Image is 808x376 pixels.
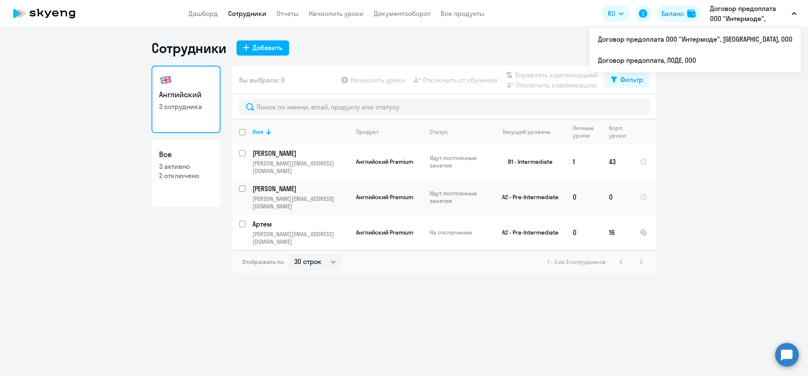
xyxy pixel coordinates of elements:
[276,9,299,18] a: Отчеты
[189,9,218,18] a: Дашборд
[228,9,266,18] a: Сотрудники
[602,179,633,215] td: 0
[252,219,348,229] p: Артем
[252,149,348,158] p: [PERSON_NAME]
[252,43,282,53] div: Добавить
[252,160,349,175] p: [PERSON_NAME][EMAIL_ADDRESS][DOMAIN_NAME]
[441,9,484,18] a: Все продукты
[488,144,566,179] td: B1 - Intermediate
[609,124,627,139] div: Корп. уроки
[237,40,289,56] button: Добавить
[430,189,487,205] p: Идут постоянные занятия
[430,128,487,136] div: Статус
[242,258,285,266] span: Отображать по:
[590,27,801,72] ul: RU
[252,128,263,136] div: Имя
[159,162,213,171] p: 3 активно
[252,230,349,245] p: [PERSON_NAME][EMAIL_ADDRESS][DOMAIN_NAME]
[706,3,801,24] button: Договор предоплата ООО "Интермоде", [GEOGRAPHIC_DATA], ООО
[309,9,364,18] a: Начислить уроки
[710,3,788,24] p: Договор предоплата ООО "Интермоде", [GEOGRAPHIC_DATA], ООО
[602,5,630,22] button: RU
[252,219,349,229] a: Артем
[374,9,431,18] a: Документооборот
[502,128,550,136] div: Текущий уровень
[159,89,213,100] h3: Английский
[662,8,684,19] div: Баланс
[356,229,413,236] span: Английский Premium
[356,158,413,165] span: Английский Premium
[239,99,650,115] input: Поиск по имени, email, продукту или статусу
[687,9,696,18] img: balance
[252,184,348,193] p: [PERSON_NAME]
[604,72,650,88] button: Фильтр
[566,215,602,250] td: 0
[656,5,701,22] button: Балансbalance
[573,124,596,139] div: Личные уроки
[488,179,566,215] td: A2 - Pre-Intermediate
[159,171,213,180] p: 2 отключено
[602,144,633,179] td: 43
[602,215,633,250] td: 16
[151,40,226,56] h1: Сотрудники
[430,128,448,136] div: Статус
[620,75,643,85] div: Фильтр
[573,124,602,139] div: Личные уроки
[430,229,487,236] p: На отключении
[356,128,423,136] div: Продукт
[609,124,633,139] div: Корп. уроки
[430,154,487,169] p: Идут постоянные занятия
[356,128,379,136] div: Продукт
[548,258,606,266] span: 1 - 3 из 3 сотрудников
[159,102,213,111] p: 3 сотрудника
[494,128,566,136] div: Текущий уровень
[151,66,221,133] a: Английский3 сотрудника
[252,128,349,136] div: Имя
[159,73,173,87] img: english
[566,144,602,179] td: 1
[566,179,602,215] td: 0
[488,215,566,250] td: A2 - Pre-Intermediate
[252,184,349,193] a: [PERSON_NAME]
[608,8,615,19] span: RU
[252,149,349,158] a: [PERSON_NAME]
[239,75,285,85] span: Вы выбрали: 0
[356,193,413,201] span: Английский Premium
[151,140,221,207] a: Все3 активно2 отключено
[159,149,213,160] h3: Все
[252,195,349,210] p: [PERSON_NAME][EMAIL_ADDRESS][DOMAIN_NAME]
